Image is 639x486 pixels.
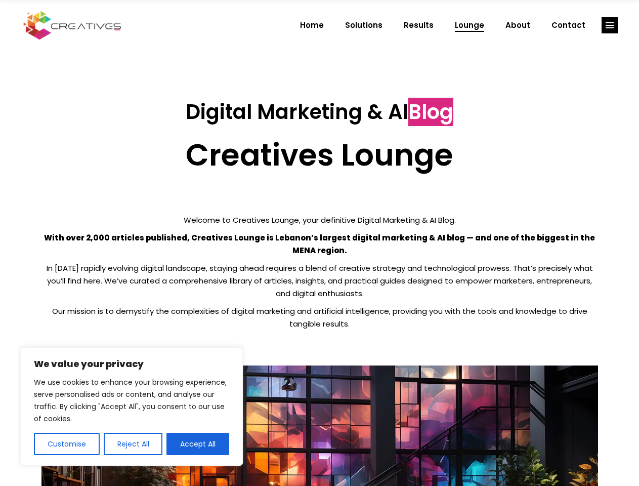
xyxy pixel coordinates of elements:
[34,358,229,370] p: We value your privacy
[455,12,484,38] span: Lounge
[41,214,598,226] p: Welcome to Creatives Lounge, your definitive Digital Marketing & AI Blog.
[408,98,453,126] span: Blog
[166,433,229,455] button: Accept All
[41,305,598,330] p: Our mission is to demystify the complexities of digital marketing and artificial intelligence, pr...
[345,12,382,38] span: Solutions
[334,12,393,38] a: Solutions
[41,262,598,300] p: In [DATE] rapidly evolving digital landscape, staying ahead requires a blend of creative strategy...
[41,137,598,173] h2: Creatives Lounge
[34,433,100,455] button: Customise
[602,17,618,33] a: link
[505,12,530,38] span: About
[41,100,598,124] h3: Digital Marketing & AI
[393,12,444,38] a: Results
[104,433,163,455] button: Reject All
[551,12,585,38] span: Contact
[20,347,243,466] div: We value your privacy
[21,10,123,41] img: Creatives
[495,12,541,38] a: About
[44,232,595,256] strong: With over 2,000 articles published, Creatives Lounge is Lebanon’s largest digital marketing & AI ...
[444,12,495,38] a: Lounge
[34,376,229,425] p: We use cookies to enhance your browsing experience, serve personalised ads or content, and analys...
[541,12,596,38] a: Contact
[289,12,334,38] a: Home
[300,12,324,38] span: Home
[404,12,434,38] span: Results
